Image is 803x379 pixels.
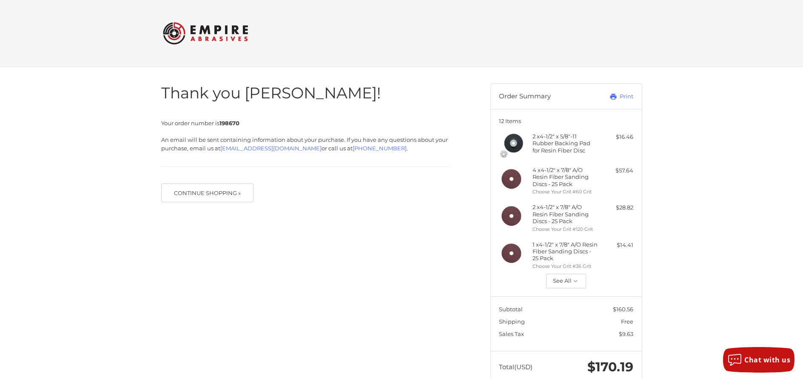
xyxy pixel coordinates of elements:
[499,118,633,124] h3: 12 Items
[220,145,322,152] a: [EMAIL_ADDRESS][DOMAIN_NAME]
[723,347,794,373] button: Chat with us
[587,359,633,375] span: $170.19
[353,145,407,152] a: [PHONE_NUMBER]
[161,136,448,152] span: An email will be sent containing information about your purchase. If you have any questions about...
[591,92,633,101] a: Print
[613,306,633,313] span: $160.56
[499,330,524,337] span: Sales Tax
[744,355,790,365] span: Chat with us
[532,188,598,195] li: Choose Your Grit #60 Grit
[532,133,598,154] h4: 2 x 4-1/2" x 5/8"-11 Rubber Backing Pad for Resin Fiber Disc
[161,83,451,103] h1: Thank you [PERSON_NAME]!
[161,184,254,202] button: Continue Shopping »
[600,167,633,175] div: $57.64
[532,204,598,224] h4: 2 x 4-1/2" x 7/8" A/O Resin Fiber Sanding Discs - 25 Pack
[619,330,633,337] span: $9.63
[621,318,633,325] span: Free
[600,241,633,250] div: $14.41
[600,204,633,212] div: $28.82
[499,92,591,101] h3: Order Summary
[499,363,532,371] span: Total (USD)
[532,241,598,262] h4: 1 x 4-1/2" x 7/8" A/O Resin Fiber Sanding Discs - 25 Pack
[161,120,239,126] span: Your order number is
[600,133,633,141] div: $16.46
[499,318,525,325] span: Shipping
[532,226,598,233] li: Choose Your Grit #120 Grit
[532,263,598,270] li: Choose Your Grit #36 Grit
[219,120,239,126] strong: 198670
[163,17,248,50] img: Empire Abrasives
[499,306,523,313] span: Subtotal
[546,274,587,288] button: See All
[532,167,598,187] h4: 4 x 4-1/2" x 7/8" A/O Resin Fiber Sanding Discs - 25 Pack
